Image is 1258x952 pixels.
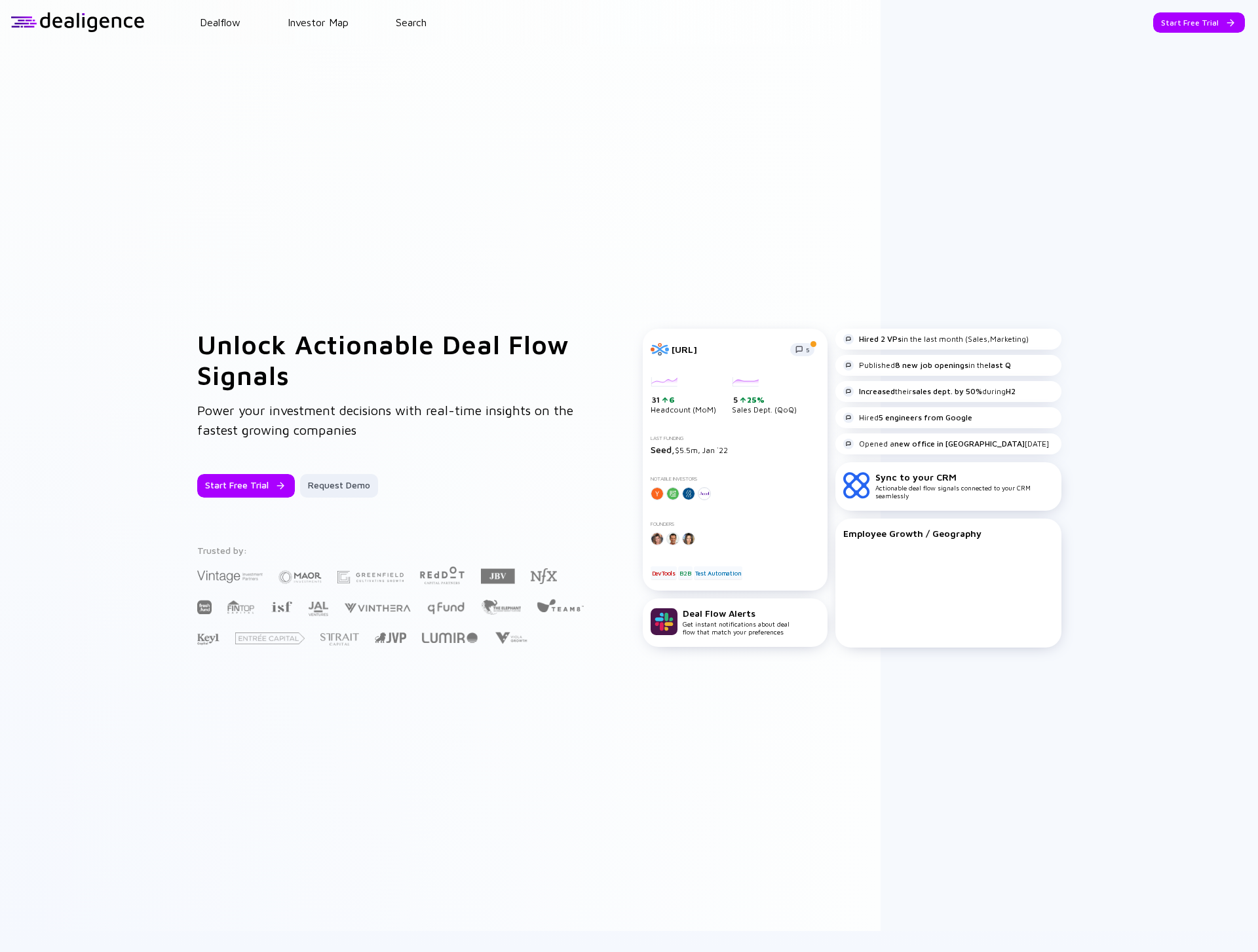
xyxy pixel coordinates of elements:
[531,568,557,584] img: NFX
[843,528,1054,539] div: Employee Growth / Geography
[427,600,465,615] img: Q Fund
[651,377,716,415] div: Headcount (MoM)
[989,360,1011,370] strong: last Q
[912,386,982,396] strong: sales dept. by 50%
[396,16,427,28] a: Search
[651,444,675,455] span: Seed,
[651,566,677,579] div: DevTools
[859,386,895,396] strong: Increased
[668,395,675,405] div: 6
[733,395,797,405] div: 5
[197,403,573,437] span: Power your investment decisions with real-time insights on the fastest growing companies
[875,471,1054,500] div: Actionable deal flow signals connected to your CRM seamlessly
[1153,12,1245,33] button: Start Free Trial
[894,439,1025,449] strong: new office in [GEOGRAPHIC_DATA]
[732,377,797,415] div: Sales Dept. (QoQ)
[875,471,1054,483] div: Sync to your CRM
[746,395,765,405] div: 25%
[651,521,820,527] div: Founders
[197,545,586,556] div: Trusted by:
[235,632,305,644] img: Entrée Capital
[271,600,292,612] img: Israel Secondary Fund
[843,412,972,423] div: Hired
[422,632,478,643] img: Lumir Ventures
[843,360,1011,371] div: Published in the
[197,474,295,498] button: Start Free Trial
[481,600,521,615] img: The Elephant
[481,568,515,585] img: JBV Capital
[651,435,820,441] div: Last Funding
[344,602,411,614] img: Vinthera
[197,329,590,390] h1: Unlock Actionable Deal Flow Signals
[278,566,322,588] img: Maor Investments
[197,633,219,646] img: Key1 Capital
[1006,386,1016,396] strong: H2
[493,632,528,644] img: Viola Growth
[197,569,263,584] img: Vintage Investment Partners
[308,602,328,616] img: JAL Ventures
[537,598,584,612] img: Team8
[337,571,404,583] img: Greenfield Partners
[652,395,716,405] div: 31
[678,566,692,579] div: B2B
[843,439,1049,449] div: Opened a [DATE]
[672,344,782,355] div: [URL]
[227,600,255,614] img: FINTOP Capital
[683,608,790,619] div: Deal Flow Alerts
[859,334,902,344] strong: Hired 2 VPs
[200,16,240,28] a: Dealflow
[651,476,820,482] div: Notable Investors
[683,608,790,636] div: Get instant notifications about deal flow that match your preferences
[843,386,1016,397] div: their during
[419,564,465,585] img: Red Dot Capital Partners
[879,412,972,422] strong: 5 engineers from Google
[320,633,359,646] img: Strait Capital
[375,632,406,643] img: Jerusalem Venture Partners
[288,16,349,28] a: Investor Map
[843,334,1029,344] div: in the last month (Sales,Marketing)
[300,474,378,498] button: Request Demo
[895,360,968,370] strong: 8 new job openings
[694,566,742,579] div: Test Automation
[651,444,820,455] div: $5.5m, Jan `22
